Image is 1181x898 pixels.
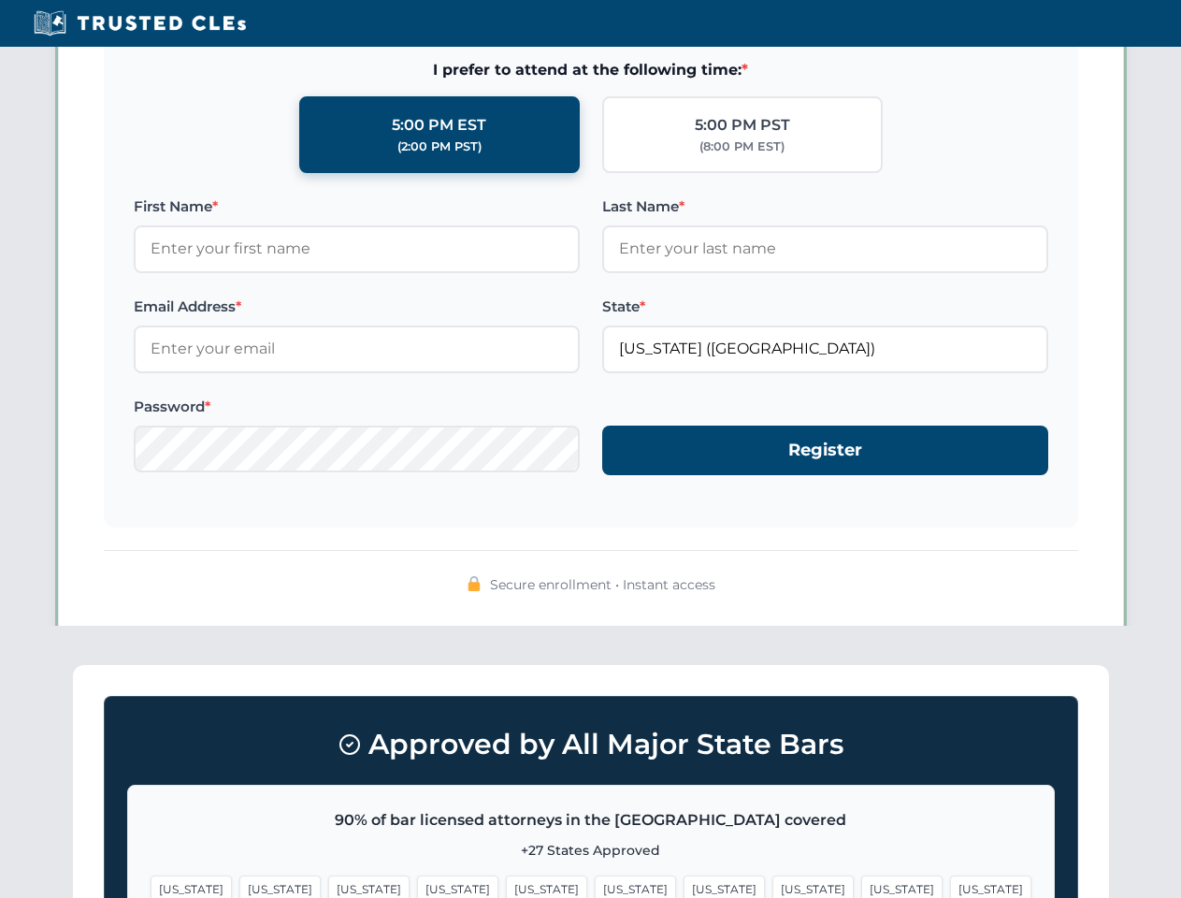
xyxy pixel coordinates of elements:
[602,426,1048,475] button: Register
[127,719,1055,770] h3: Approved by All Major State Bars
[602,296,1048,318] label: State
[397,138,482,156] div: (2:00 PM PST)
[602,196,1048,218] label: Last Name
[467,576,482,591] img: 🔒
[392,113,486,138] div: 5:00 PM EST
[151,808,1031,833] p: 90% of bar licensed attorneys in the [GEOGRAPHIC_DATA] covered
[134,196,580,218] label: First Name
[134,296,580,318] label: Email Address
[134,396,580,418] label: Password
[28,9,252,37] img: Trusted CLEs
[602,326,1048,372] input: Florida (FL)
[602,225,1048,272] input: Enter your last name
[151,840,1031,861] p: +27 States Approved
[134,326,580,372] input: Enter your email
[695,113,790,138] div: 5:00 PM PST
[490,574,715,595] span: Secure enrollment • Instant access
[134,225,580,272] input: Enter your first name
[134,58,1048,82] span: I prefer to attend at the following time:
[699,138,785,156] div: (8:00 PM EST)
